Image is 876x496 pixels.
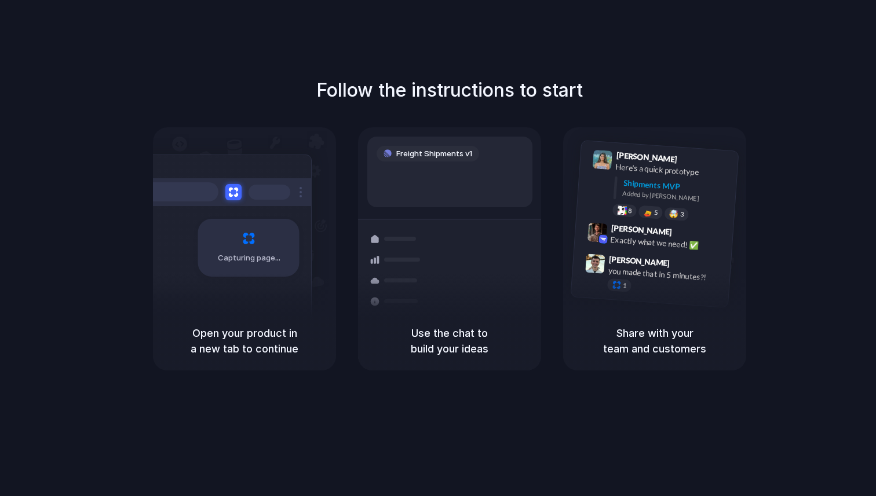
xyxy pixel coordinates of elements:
h1: Follow the instructions to start [316,76,583,104]
div: Shipments MVP [623,177,730,196]
span: 8 [628,207,632,214]
div: 🤯 [669,210,679,218]
span: [PERSON_NAME] [609,252,670,269]
div: Exactly what we need! ✅ [610,233,726,253]
span: 9:47 AM [673,258,697,272]
span: [PERSON_NAME] [611,221,672,238]
div: Added by [PERSON_NAME] [622,189,729,205]
span: 5 [654,209,658,215]
span: Capturing page [218,252,282,264]
div: you made that in 5 minutes?! [608,264,724,284]
h5: Open your product in a new tab to continue [167,325,322,357]
span: Freight Shipments v1 [396,148,472,160]
div: Here's a quick prototype [615,160,731,180]
h5: Share with your team and customers [577,325,732,357]
span: 9:42 AM [676,227,699,241]
span: 9:41 AM [681,154,705,168]
span: [PERSON_NAME] [616,149,677,166]
h5: Use the chat to build your ideas [372,325,527,357]
span: 1 [623,282,627,289]
span: 3 [680,211,684,217]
